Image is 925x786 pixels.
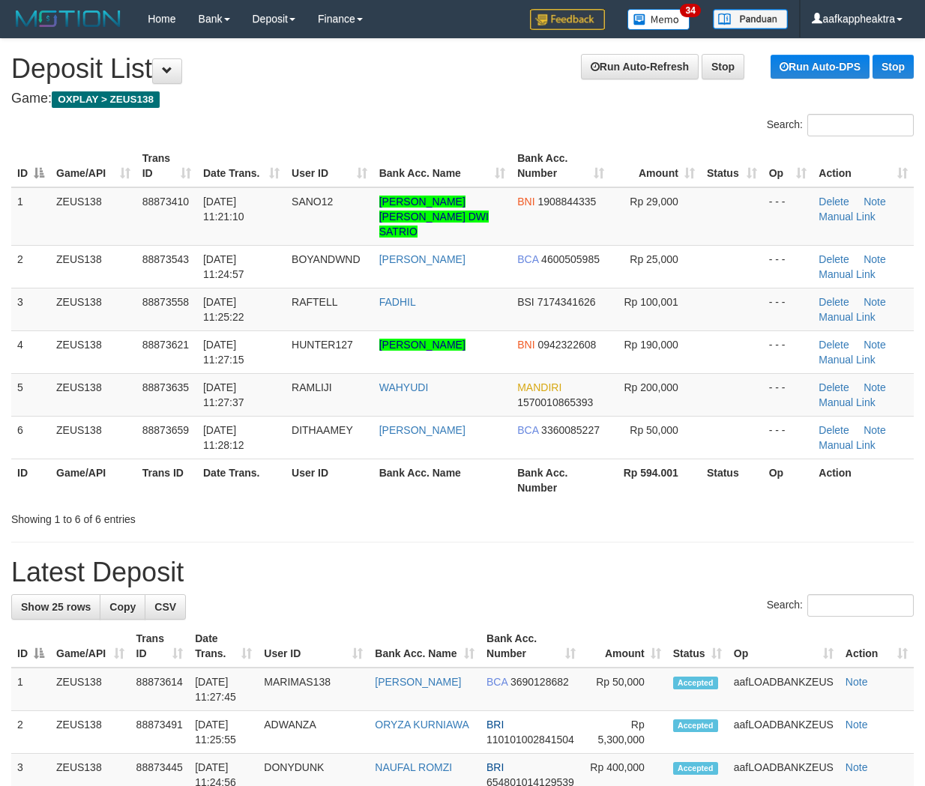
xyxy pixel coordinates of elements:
th: ID: activate to sort column descending [11,625,50,668]
td: 1 [11,187,50,246]
th: Status [701,459,763,501]
a: Delete [819,339,849,351]
span: CSV [154,601,176,613]
span: Copy 4600505985 to clipboard [541,253,600,265]
h1: Latest Deposit [11,557,914,587]
td: 88873491 [130,711,190,754]
th: Game/API: activate to sort column ascending [50,145,136,187]
th: Date Trans. [197,459,286,501]
span: BRI [486,719,504,731]
th: Game/API [50,459,136,501]
th: Op: activate to sort column ascending [763,145,813,187]
td: [DATE] 11:25:55 [189,711,258,754]
h4: Game: [11,91,914,106]
span: BRI [486,761,504,773]
span: 88873621 [142,339,189,351]
td: ZEUS138 [50,668,130,711]
span: RAFTELL [292,296,337,308]
th: ID: activate to sort column descending [11,145,50,187]
span: Accepted [673,677,718,689]
a: WAHYUDI [379,381,429,393]
h1: Deposit List [11,54,914,84]
td: ZEUS138 [50,373,136,416]
td: 1 [11,668,50,711]
th: Trans ID: activate to sort column ascending [130,625,190,668]
th: Bank Acc. Number [511,459,610,501]
th: User ID: activate to sort column ascending [286,145,373,187]
td: 2 [11,711,50,754]
img: panduan.png [713,9,788,29]
a: [PERSON_NAME] [379,339,465,351]
a: [PERSON_NAME] [379,253,465,265]
td: 4 [11,330,50,373]
span: Copy 0942322608 to clipboard [537,339,596,351]
span: Rp 25,000 [630,253,678,265]
span: [DATE] 11:27:37 [203,381,244,408]
a: Stop [702,54,744,79]
label: Search: [767,594,914,617]
span: SANO12 [292,196,333,208]
span: BCA [517,253,538,265]
td: ZEUS138 [50,187,136,246]
th: ID [11,459,50,501]
span: [DATE] 11:28:12 [203,424,244,451]
span: Rp 29,000 [630,196,678,208]
td: Rp 5,300,000 [582,711,667,754]
span: OXPLAY > ZEUS138 [52,91,160,108]
td: 5 [11,373,50,416]
a: NAUFAL ROMZI [375,761,452,773]
span: Copy 110101002841504 to clipboard [486,734,574,746]
th: Bank Acc. Number: activate to sort column ascending [480,625,581,668]
a: Note [864,339,886,351]
td: - - - [763,416,813,459]
td: - - - [763,245,813,288]
a: Manual Link [819,354,876,366]
span: [DATE] 11:24:57 [203,253,244,280]
a: Run Auto-Refresh [581,54,699,79]
span: BNI [517,196,534,208]
span: Rp 50,000 [630,424,678,436]
a: Delete [819,253,849,265]
a: Delete [819,196,849,208]
a: Note [846,676,868,688]
th: Bank Acc. Name: activate to sort column ascending [373,145,512,187]
td: 3 [11,288,50,330]
th: User ID [286,459,373,501]
span: DITHAAMEY [292,424,353,436]
span: [DATE] 11:25:22 [203,296,244,323]
a: Note [864,424,886,436]
th: User ID: activate to sort column ascending [258,625,369,668]
span: [DATE] 11:27:15 [203,339,244,366]
th: Action [813,459,914,501]
a: Note [846,761,868,773]
img: Button%20Memo.svg [627,9,690,30]
td: ADWANZA [258,711,369,754]
a: Manual Link [819,211,876,223]
td: 2 [11,245,50,288]
th: Bank Acc. Name [373,459,512,501]
a: Show 25 rows [11,594,100,620]
td: - - - [763,330,813,373]
a: Stop [873,55,914,79]
th: Amount: activate to sort column ascending [610,145,701,187]
td: Rp 50,000 [582,668,667,711]
span: 88873558 [142,296,189,308]
span: Accepted [673,762,718,775]
td: - - - [763,373,813,416]
span: BNI [517,339,534,351]
img: MOTION_logo.png [11,7,125,30]
td: - - - [763,187,813,246]
td: ZEUS138 [50,330,136,373]
span: Rp 200,000 [624,381,678,393]
td: MARIMAS138 [258,668,369,711]
span: Copy 7174341626 to clipboard [537,296,596,308]
span: 88873410 [142,196,189,208]
a: Note [864,381,886,393]
span: [DATE] 11:21:10 [203,196,244,223]
a: Delete [819,424,849,436]
td: ZEUS138 [50,288,136,330]
th: Amount: activate to sort column ascending [582,625,667,668]
a: ORYZA KURNIAWA [375,719,469,731]
span: BCA [486,676,507,688]
a: [PERSON_NAME] [PERSON_NAME] DWI SATRIO [379,196,489,238]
